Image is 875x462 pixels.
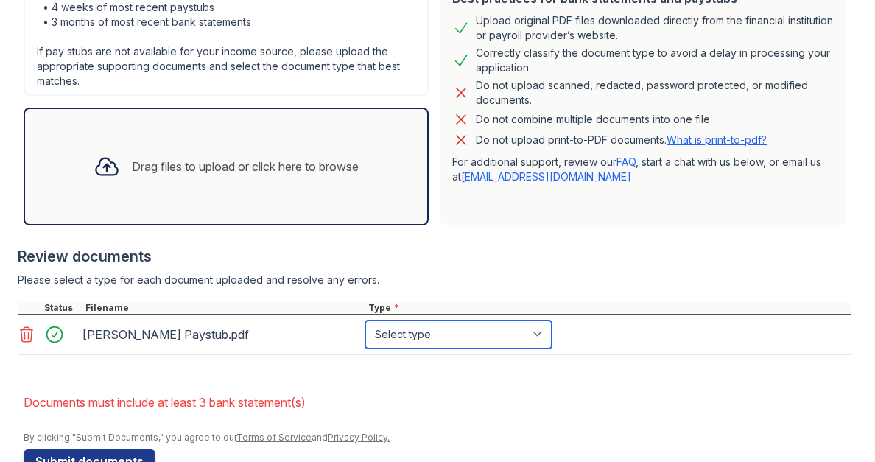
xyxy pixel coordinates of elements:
[82,323,359,346] div: [PERSON_NAME] Paystub.pdf
[18,273,851,287] div: Please select a type for each document uploaded and resolve any errors.
[452,155,834,184] p: For additional support, review our , start a chat with us below, or email us at
[476,46,834,75] div: Correctly classify the document type to avoid a delay in processing your application.
[476,133,767,147] p: Do not upload print-to-PDF documents.
[41,302,82,314] div: Status
[24,432,851,444] div: By clicking "Submit Documents," you agree to our and
[476,78,834,108] div: Do not upload scanned, redacted, password protected, or modified documents.
[236,432,312,443] a: Terms of Service
[24,388,851,417] li: Documents must include at least 3 bank statement(s)
[461,170,631,183] a: [EMAIL_ADDRESS][DOMAIN_NAME]
[476,111,712,128] div: Do not combine multiple documents into one file.
[667,133,767,146] a: What is print-to-pdf?
[476,13,834,43] div: Upload original PDF files downloaded directly from the financial institution or payroll provider’...
[82,302,365,314] div: Filename
[616,155,636,168] a: FAQ
[328,432,390,443] a: Privacy Policy.
[132,158,359,175] div: Drag files to upload or click here to browse
[365,302,851,314] div: Type
[18,246,851,267] div: Review documents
